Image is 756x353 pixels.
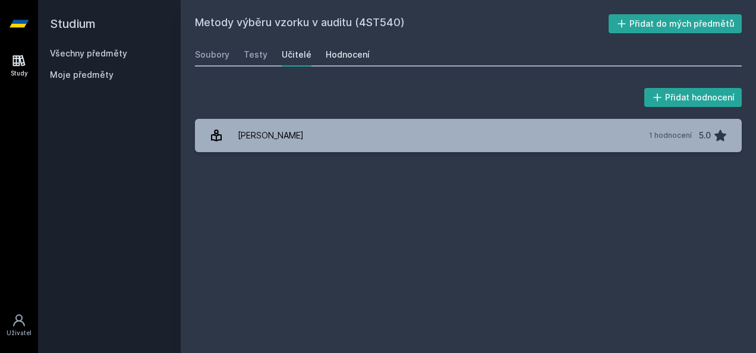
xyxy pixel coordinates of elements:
[609,14,742,33] button: Přidat do mých předmětů
[7,329,31,338] div: Uživatel
[11,69,28,78] div: Study
[195,119,742,152] a: [PERSON_NAME] 1 hodnocení 5.0
[2,307,36,343] a: Uživatel
[699,124,711,147] div: 5.0
[244,43,267,67] a: Testy
[282,43,311,67] a: Učitelé
[50,69,114,81] span: Moje předměty
[282,49,311,61] div: Učitelé
[195,14,609,33] h2: Metody výběru vzorku v auditu (4ST540)
[50,48,127,58] a: Všechny předměty
[2,48,36,84] a: Study
[326,43,370,67] a: Hodnocení
[649,131,692,140] div: 1 hodnocení
[244,49,267,61] div: Testy
[326,49,370,61] div: Hodnocení
[644,88,742,107] button: Přidat hodnocení
[195,49,229,61] div: Soubory
[238,124,304,147] div: [PERSON_NAME]
[195,43,229,67] a: Soubory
